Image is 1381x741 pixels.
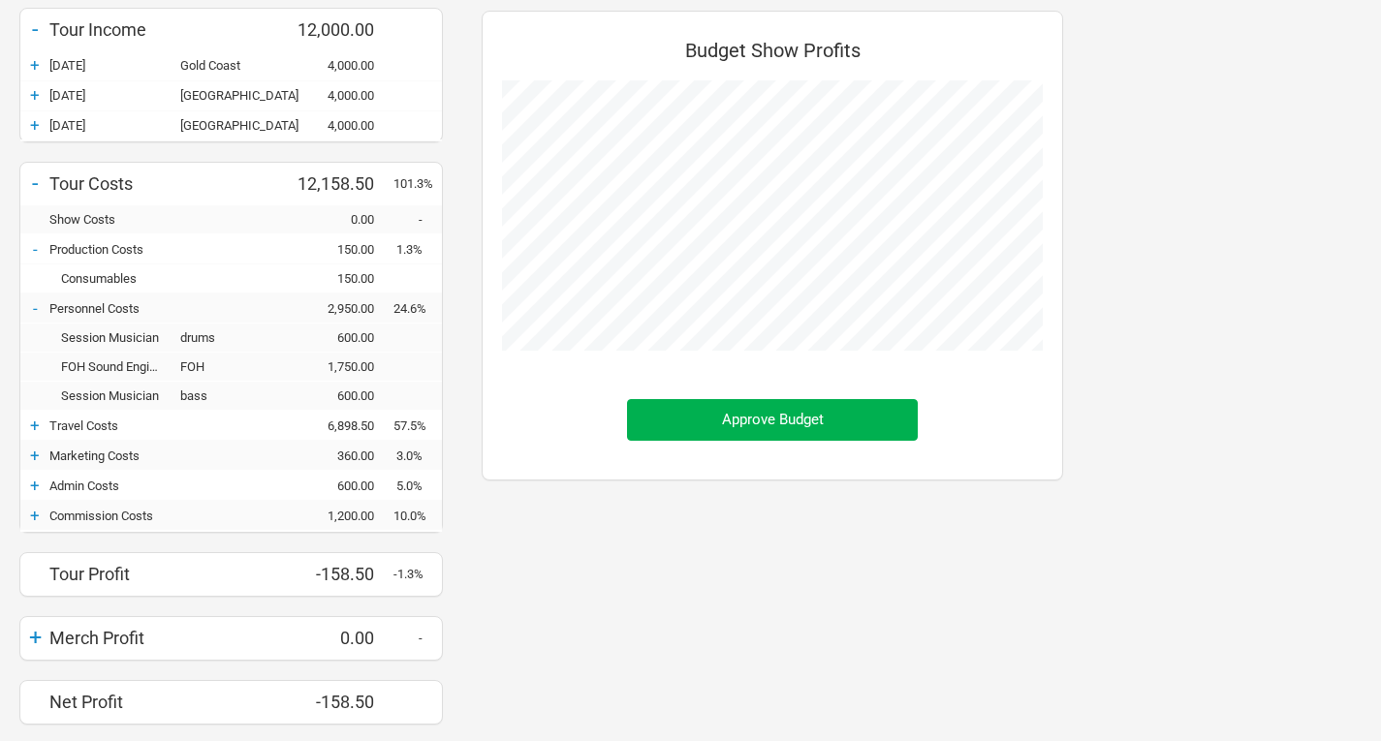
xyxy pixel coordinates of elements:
div: Tour Profit [49,564,277,584]
div: 2,950.00 [277,301,393,316]
div: 08-Feb-26 [49,88,180,103]
div: 07-Feb-26 [49,58,180,73]
div: + [20,85,49,105]
span: Approve Budget [722,411,824,428]
div: 4,000.00 [277,118,393,133]
button: Approve Budget [627,399,918,441]
div: Session Musician [49,330,180,345]
div: 13-Feb-26 [49,118,180,133]
div: Gold Coast [180,58,277,73]
div: 101.3% [393,176,442,191]
div: 600.00 [277,330,393,345]
div: 10.0% [393,509,442,523]
div: + [20,115,49,135]
div: + [20,416,49,435]
div: Personnel Costs [49,301,277,316]
div: - [20,298,49,318]
div: 150.00 [277,242,393,257]
div: Session Musician [49,388,180,403]
div: + [20,446,49,465]
div: Commission Costs [49,509,277,523]
div: drums [180,330,277,345]
div: 5.0% [393,479,442,493]
div: 0.00 [277,212,393,227]
div: Marketing Costs [49,448,277,463]
div: Melbourne [180,118,277,133]
div: + [20,624,49,651]
div: + [20,476,49,495]
div: Tour Income [49,19,277,40]
div: Merch Profit [49,628,277,648]
div: 1.3% [393,242,442,257]
div: 6,898.50 [277,418,393,433]
div: 24.6% [393,301,442,316]
div: - [20,15,49,43]
div: Tour Costs [49,173,277,194]
div: 3.0% [393,448,442,463]
div: Net Profit [49,692,277,712]
div: 12,158.50 [277,173,393,194]
div: -158.50 [277,564,393,584]
div: 4,000.00 [277,88,393,103]
div: Budget Show Profits [502,31,1043,80]
div: 600.00 [277,388,393,403]
div: - [20,170,49,197]
div: Admin Costs [49,479,277,493]
div: bass [180,388,277,403]
div: Show Costs [49,212,277,227]
div: 600.00 [277,479,393,493]
div: -158.50 [277,692,393,712]
div: 4,000.00 [277,58,393,73]
div: 360.00 [277,448,393,463]
div: 150.00 [277,271,393,286]
div: 0.00 [277,628,393,648]
div: - [393,212,442,227]
div: 57.5% [393,418,442,433]
div: Travel Costs [49,418,277,433]
div: - [393,631,442,645]
div: + [20,506,49,525]
div: 12,000.00 [277,19,393,40]
div: FOH [180,359,277,374]
div: Consumables [49,271,277,286]
div: FOH Sound Engineer [49,359,180,374]
div: + [20,55,49,75]
div: 1,750.00 [277,359,393,374]
div: Production Costs [49,242,277,257]
div: 1,200.00 [277,509,393,523]
div: Sydney [180,88,277,103]
div: - [20,239,49,259]
div: -1.3% [393,567,442,581]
